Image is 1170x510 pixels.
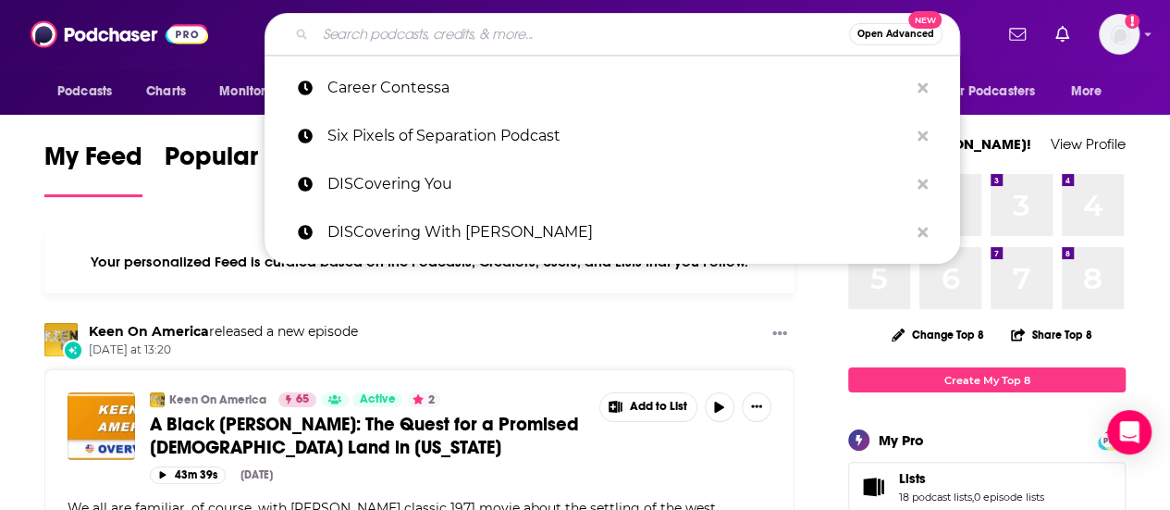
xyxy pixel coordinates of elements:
[352,392,402,407] a: Active
[946,79,1035,105] span: For Podcasters
[327,208,908,256] p: DISCovering With Victoria Theriault
[265,160,960,208] a: DISCovering You
[57,79,112,105] span: Podcasts
[169,392,266,407] a: Keen On America
[89,323,358,341] h3: released a new episode
[150,466,226,484] button: 43m 39s
[265,112,960,160] a: Six Pixels of Separation Podcast
[265,208,960,256] a: DISCovering With [PERSON_NAME]
[89,323,209,340] a: Keen On America
[881,323,995,346] button: Change Top 8
[742,392,771,422] button: Show More Button
[165,141,322,183] span: Popular Feed
[899,470,926,487] span: Lists
[1010,317,1093,353] button: Share Top 8
[44,141,142,197] a: My Feed
[857,30,934,39] span: Open Advanced
[296,391,309,409] span: 65
[1051,135,1126,153] a: View Profile
[240,468,273,481] div: [DATE]
[1058,74,1126,109] button: open menu
[150,413,579,459] span: A Black [PERSON_NAME]: The Quest for a Promised [DEMOGRAPHIC_DATA] Land in [US_STATE]
[44,230,794,293] div: Your personalized Feed is curated based on the Podcasts, Creators, Users, and Lists that you Follow.
[134,74,197,109] a: Charts
[630,400,687,414] span: Add to List
[150,413,586,459] a: A Black [PERSON_NAME]: The Quest for a Promised [DEMOGRAPHIC_DATA] Land in [US_STATE]
[165,141,322,197] a: Popular Feed
[278,392,316,407] a: 65
[1101,433,1123,447] span: PRO
[44,323,78,356] img: Keen On America
[600,393,696,421] button: Show More Button
[150,392,165,407] img: Keen On America
[146,79,186,105] span: Charts
[68,392,135,460] img: A Black Moses: The Quest for a Promised African-American Land in Oklahoma
[1002,19,1033,50] a: Show notifications dropdown
[315,19,849,49] input: Search podcasts, credits, & more...
[1099,14,1139,55] span: Logged in as megcassidy
[855,474,892,500] a: Lists
[908,11,942,29] span: New
[899,491,972,504] a: 18 podcast lists
[934,74,1062,109] button: open menu
[1099,14,1139,55] img: User Profile
[765,323,794,346] button: Show More Button
[1071,79,1102,105] span: More
[848,367,1126,392] a: Create My Top 8
[360,391,395,409] span: Active
[265,64,960,112] a: Career Contessa
[899,470,1044,487] a: Lists
[1101,432,1123,446] a: PRO
[879,431,924,449] div: My Pro
[89,342,358,358] span: [DATE] at 13:20
[974,491,1044,504] a: 0 episode lists
[1048,19,1077,50] a: Show notifications dropdown
[31,17,208,52] img: Podchaser - Follow, Share and Rate Podcasts
[1107,410,1152,454] div: Open Intercom Messenger
[1125,14,1139,29] svg: Add a profile image
[63,340,83,360] div: New Episode
[265,13,960,56] div: Search podcasts, credits, & more...
[1099,14,1139,55] button: Show profile menu
[219,79,285,105] span: Monitoring
[327,64,908,112] p: Career Contessa
[206,74,309,109] button: open menu
[327,160,908,208] p: DISCovering You
[849,23,942,45] button: Open AdvancedNew
[407,392,440,407] button: 2
[44,74,136,109] button: open menu
[44,141,142,183] span: My Feed
[327,112,908,160] p: Six Pixels of Separation Podcast
[972,491,974,504] span: ,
